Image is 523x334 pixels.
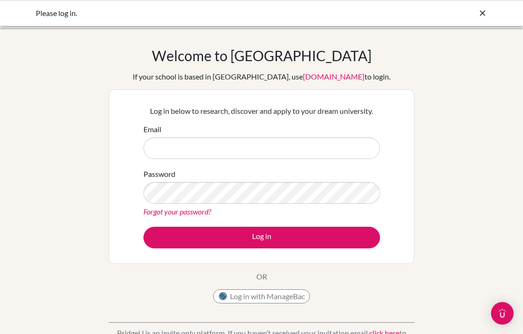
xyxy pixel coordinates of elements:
[152,47,372,64] h1: Welcome to [GEOGRAPHIC_DATA]
[143,168,175,180] label: Password
[256,271,267,282] p: OR
[303,72,365,81] a: [DOMAIN_NAME]
[143,227,380,248] button: Log in
[143,105,380,117] p: Log in below to research, discover and apply to your dream university.
[36,8,346,19] div: Please log in.
[133,71,390,82] div: If your school is based in [GEOGRAPHIC_DATA], use to login.
[491,302,514,325] div: Open Intercom Messenger
[143,124,161,135] label: Email
[213,289,310,303] button: Log in with ManageBac
[143,207,211,216] a: Forgot your password?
